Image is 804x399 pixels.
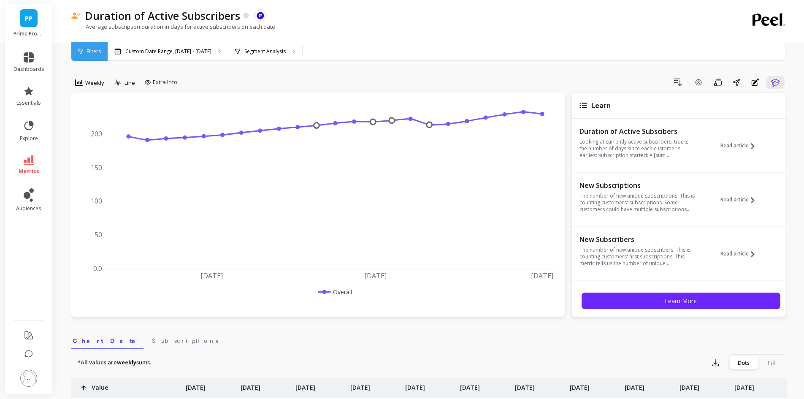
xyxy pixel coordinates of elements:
[71,23,275,30] p: Average subscription duration in days for active subscribers on each date
[295,378,315,392] p: [DATE]
[579,127,696,136] p: Duration of Active Subscibers
[579,247,696,267] p: The number of new unique subscribers. This is counting customers' first subscriptions. This metri...
[14,66,44,73] span: dashboards
[14,30,44,37] p: Prime Prometics™
[125,48,211,55] p: Custom Date Range, [DATE] - [DATE]
[734,378,754,392] p: [DATE]
[720,250,749,257] span: Read article
[153,78,177,87] span: Extra Info
[579,235,696,244] p: New Subscribers
[591,101,611,110] span: Learn
[16,205,41,212] span: audiences
[720,180,761,219] button: Read article
[117,358,136,366] strong: weekly
[720,196,749,203] span: Read article
[71,12,81,19] img: header icon
[244,48,286,55] p: Segment Analysis
[152,337,218,345] span: Subscriptions
[579,138,696,159] p: Looking at currently active subscribers, tracks the number of days since each customer's earliest...
[16,100,41,106] span: essentials
[515,378,535,392] p: [DATE]
[20,370,37,387] img: profile picture
[720,142,749,149] span: Read article
[350,378,370,392] p: [DATE]
[405,378,425,392] p: [DATE]
[19,168,39,175] span: metrics
[257,12,264,19] img: api.recharge.svg
[579,193,696,213] p: The number of new unique subscriptions. This is counting customers' subscriptions. Some customers...
[579,181,696,190] p: New Subscriptions
[92,378,108,392] p: Value
[73,337,142,345] span: Chart Data
[758,356,785,369] div: Fill
[679,378,699,392] p: [DATE]
[625,378,644,392] p: [DATE]
[125,79,135,87] span: Line
[460,378,480,392] p: [DATE]
[85,79,104,87] span: Weekly
[720,126,761,165] button: Read article
[78,358,151,367] p: *All values are sums.
[20,135,38,142] span: explore
[71,330,787,349] nav: Tabs
[186,378,206,392] p: [DATE]
[85,8,240,23] p: Duration of Active Subscribers
[25,14,32,23] span: PP
[241,378,260,392] p: [DATE]
[720,234,761,273] button: Read article
[87,48,101,55] span: Filters
[570,378,590,392] p: [DATE]
[582,293,780,309] button: Learn More
[730,356,758,369] div: Dots
[665,297,697,305] span: Learn More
